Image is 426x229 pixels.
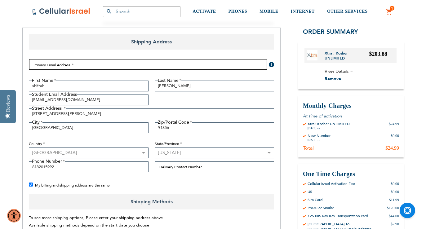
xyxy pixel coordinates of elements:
[387,205,399,210] div: $120.00
[291,9,315,14] span: INTERNET
[391,6,393,11] span: 1
[29,194,274,209] span: Shipping Methods
[29,34,274,50] span: Shipping Address
[325,68,348,74] span: View Details
[391,181,399,186] div: $0.00
[229,9,247,14] span: PHONES
[389,121,399,130] div: $24.99
[386,8,393,16] a: 1
[35,183,110,188] span: My billing and shipping address are the same
[260,9,278,14] span: MOBILE
[303,170,399,178] h3: One Time Charges
[389,214,399,218] div: $44.00
[391,189,399,194] div: $0.00
[325,76,341,82] span: Remove
[391,133,399,142] div: $0.00
[193,9,216,14] span: ACTIVATE
[308,121,350,126] div: Xtra : Kosher UNLIMITED
[303,113,399,119] p: At time of activation
[303,102,399,110] h3: Monthly Charges
[308,138,331,142] div: [DATE] - -
[308,214,368,218] div: 125 NIS Rav Kav Transportation card
[389,197,399,202] div: $11.99
[32,8,91,15] img: Cellular Israel Logo
[308,133,331,138] div: New Number
[308,189,312,194] div: US
[385,145,399,151] div: $24.99
[5,95,11,112] div: Reviews
[308,181,355,186] div: Cellular Israel Activation Fee
[7,209,21,222] div: Accessibility Menu
[303,145,314,151] div: Total
[307,50,317,60] img: Xtra : Kosher UNLIMITED
[29,215,164,228] span: To see more shipping options, Please enter your shipping address above. Available shipping method...
[308,126,350,130] div: [DATE] - -
[327,9,368,14] span: OTHER SERVICES
[303,28,358,36] span: Order Summary
[103,6,180,17] input: Search
[308,197,322,202] div: Sim Card
[325,51,369,61] a: Xtra : Kosher UNLIMITED
[308,205,334,210] div: Pro30 or Similar
[369,51,388,57] span: $203.88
